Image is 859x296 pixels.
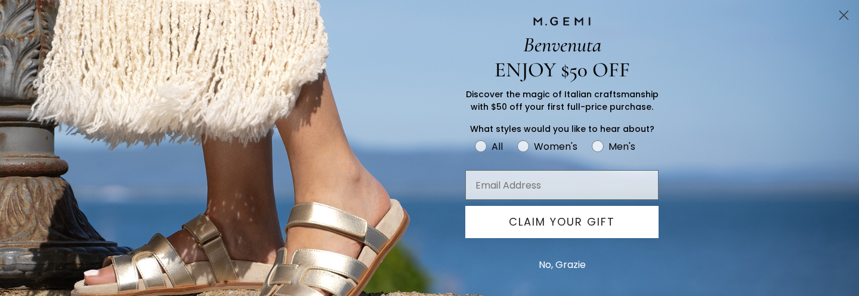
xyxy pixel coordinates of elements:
div: Women's [534,139,577,154]
span: Discover the magic of Italian craftsmanship with $50 off your first full-price purchase. [466,88,659,113]
button: No, Grazie [533,250,592,280]
div: Men's [608,139,635,154]
button: CLAIM YOUR GIFT [465,206,659,238]
span: ENJOY $50 OFF [495,57,630,82]
div: All [492,139,503,154]
span: What styles would you like to hear about? [470,123,654,135]
img: M.GEMI [532,16,592,27]
span: Benvenuta [523,32,601,57]
input: Email Address [465,170,659,200]
button: Close dialog [833,5,854,26]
